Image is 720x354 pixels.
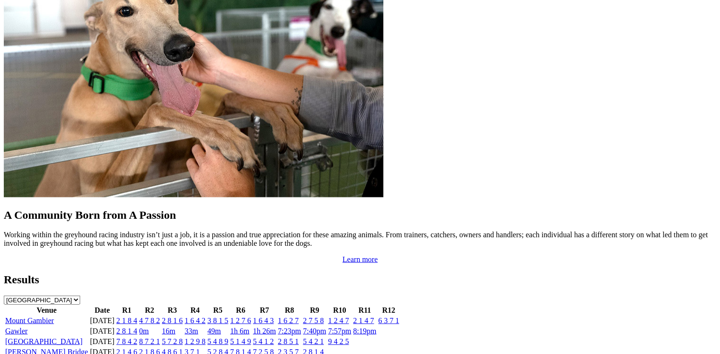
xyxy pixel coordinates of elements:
[184,305,206,315] th: R4
[162,326,175,335] a: 16m
[161,305,183,315] th: R3
[4,273,716,286] h2: Results
[90,326,115,335] td: [DATE]
[4,208,716,221] h2: A Community Born from A Passion
[4,230,716,247] p: Working within the greyhound racing industry isn’t just a job, it is a passion and true appreciat...
[303,316,324,324] a: 2 7 5 8
[90,305,115,315] th: Date
[139,337,160,345] a: 8 7 2 1
[303,305,327,315] th: R9
[378,316,399,324] a: 6 3 7 1
[138,305,160,315] th: R2
[5,326,28,335] a: Gawler
[230,305,251,315] th: R6
[139,316,160,324] a: 4 7 8 2
[207,305,229,315] th: R5
[342,255,378,263] a: Learn more
[378,305,399,315] th: R12
[5,316,54,324] a: Mount Gambier
[116,305,138,315] th: R1
[207,337,228,345] a: 5 4 8 9
[278,326,301,335] a: 7:23pm
[253,337,274,345] a: 5 4 1 2
[185,337,205,345] a: 1 2 9 8
[230,316,251,324] a: 1 2 7 6
[162,337,183,345] a: 5 7 2 8
[230,326,249,335] a: 1h 6m
[278,337,299,345] a: 2 8 5 1
[278,316,299,324] a: 1 6 2 7
[352,305,377,315] th: R11
[139,326,148,335] a: 0m
[185,326,198,335] a: 33m
[353,316,374,324] a: 2 1 4 7
[116,326,137,335] a: 2 8 1 4
[162,316,183,324] a: 2 8 1 6
[230,337,251,345] a: 5 1 4 9
[303,337,324,345] a: 5 4 2 1
[353,326,376,335] a: 8:19pm
[253,326,276,335] a: 1h 26m
[303,326,326,335] a: 7:40pm
[252,305,276,315] th: R7
[116,316,137,324] a: 2 1 8 4
[328,337,349,345] a: 9 4 2 5
[185,316,205,324] a: 1 6 4 2
[90,336,115,346] td: [DATE]
[277,305,302,315] th: R8
[116,337,137,345] a: 7 8 4 2
[328,316,349,324] a: 1 2 4 7
[90,316,115,325] td: [DATE]
[5,305,89,315] th: Venue
[253,316,274,324] a: 1 6 4 3
[5,337,83,345] a: [GEOGRAPHIC_DATA]
[328,326,351,335] a: 7:57pm
[207,316,228,324] a: 3 8 1 5
[327,305,351,315] th: R10
[207,326,221,335] a: 49m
